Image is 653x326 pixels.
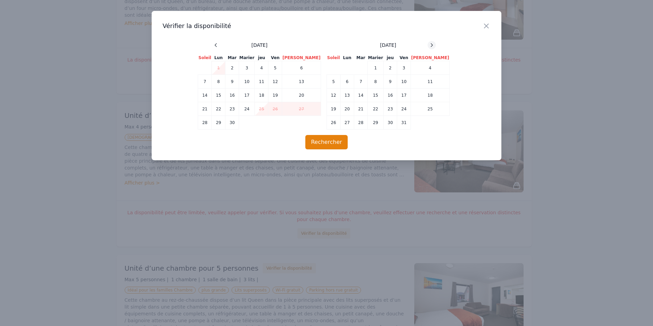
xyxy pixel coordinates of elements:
[212,102,225,116] td: 22
[239,102,255,116] td: 24
[239,75,255,89] td: 10
[368,61,384,75] td: 1
[327,55,341,61] th: Soleil
[411,102,450,116] td: 25
[384,61,397,75] td: 2
[411,75,450,89] td: 11
[251,42,267,49] span: [DATE]
[268,55,282,61] th: Ven
[341,55,354,61] th: Lun
[397,89,411,102] td: 17
[225,89,239,102] td: 16
[255,89,268,102] td: 18
[212,116,225,130] td: 29
[397,102,411,116] td: 24
[368,55,384,61] th: Marier
[212,61,225,75] td: 1
[354,55,368,61] th: Mar
[341,116,354,130] td: 27
[411,55,450,61] th: [PERSON_NAME]
[268,102,282,116] td: 26
[354,89,368,102] td: 14
[384,116,397,130] td: 30
[384,102,397,116] td: 23
[198,102,212,116] td: 21
[341,102,354,116] td: 20
[282,61,321,75] td: 6
[397,75,411,89] td: 10
[212,75,225,89] td: 8
[368,75,384,89] td: 8
[239,89,255,102] td: 17
[198,75,212,89] td: 7
[354,102,368,116] td: 21
[397,55,411,61] th: Ven
[384,55,397,61] th: jeu
[354,75,368,89] td: 7
[225,102,239,116] td: 23
[368,116,384,130] td: 29
[368,102,384,116] td: 22
[268,89,282,102] td: 19
[212,55,225,61] th: Lun
[198,89,212,102] td: 14
[327,116,341,130] td: 26
[225,55,239,61] th: Mar
[212,89,225,102] td: 15
[327,102,341,116] td: 19
[282,102,321,116] td: 27
[411,89,450,102] td: 18
[163,22,490,30] h3: Vérifier la disponibilité
[368,89,384,102] td: 15
[255,75,268,89] td: 11
[384,89,397,102] td: 16
[225,75,239,89] td: 9
[255,102,268,116] td: 25
[268,61,282,75] td: 5
[397,61,411,75] td: 3
[380,42,396,49] span: [DATE]
[354,116,368,130] td: 28
[397,116,411,130] td: 31
[327,75,341,89] td: 5
[282,89,321,102] td: 20
[239,61,255,75] td: 3
[198,55,212,61] th: Soleil
[268,75,282,89] td: 12
[198,116,212,130] td: 28
[384,75,397,89] td: 9
[341,75,354,89] td: 6
[305,135,348,149] button: Rechercher
[239,55,255,61] th: Marier
[327,89,341,102] td: 12
[255,61,268,75] td: 4
[225,61,239,75] td: 2
[225,116,239,130] td: 30
[255,55,268,61] th: jeu
[282,75,321,89] td: 13
[282,55,321,61] th: [PERSON_NAME]
[341,89,354,102] td: 13
[411,61,450,75] td: 4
